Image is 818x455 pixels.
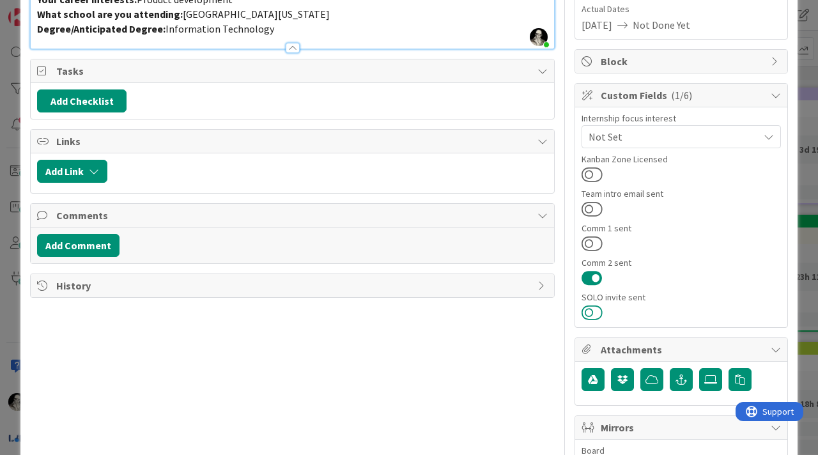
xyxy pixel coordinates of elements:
span: [GEOGRAPHIC_DATA][US_STATE] [183,8,330,20]
div: Internship focus interest [582,114,781,123]
div: SOLO invite sent [582,293,781,302]
span: History [56,278,531,293]
span: Links [56,134,531,149]
div: Team intro email sent [582,189,781,198]
span: Information Technology [166,22,274,35]
span: Block [601,54,764,69]
strong: Degree/Anticipated Degree: [37,22,166,35]
img: 5slRnFBaanOLW26e9PW3UnY7xOjyexml.jpeg [530,28,548,46]
span: Comments [56,208,531,223]
button: Add Link [37,160,107,183]
span: Board [582,446,605,455]
button: Add Checklist [37,89,127,112]
span: Actual Dates [582,3,781,16]
span: Not Set [589,129,759,144]
div: Kanban Zone Licensed [582,155,781,164]
div: Comm 1 sent [582,224,781,233]
span: Mirrors [601,420,764,435]
span: Attachments [601,342,764,357]
div: Comm 2 sent [582,258,781,267]
span: Tasks [56,63,531,79]
span: ( 1/6 ) [671,89,692,102]
span: [DATE] [582,17,612,33]
span: Support [27,2,58,17]
span: Custom Fields [601,88,764,103]
span: Not Done Yet [633,17,690,33]
button: Add Comment [37,234,120,257]
strong: What school are you attending: [37,8,183,20]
